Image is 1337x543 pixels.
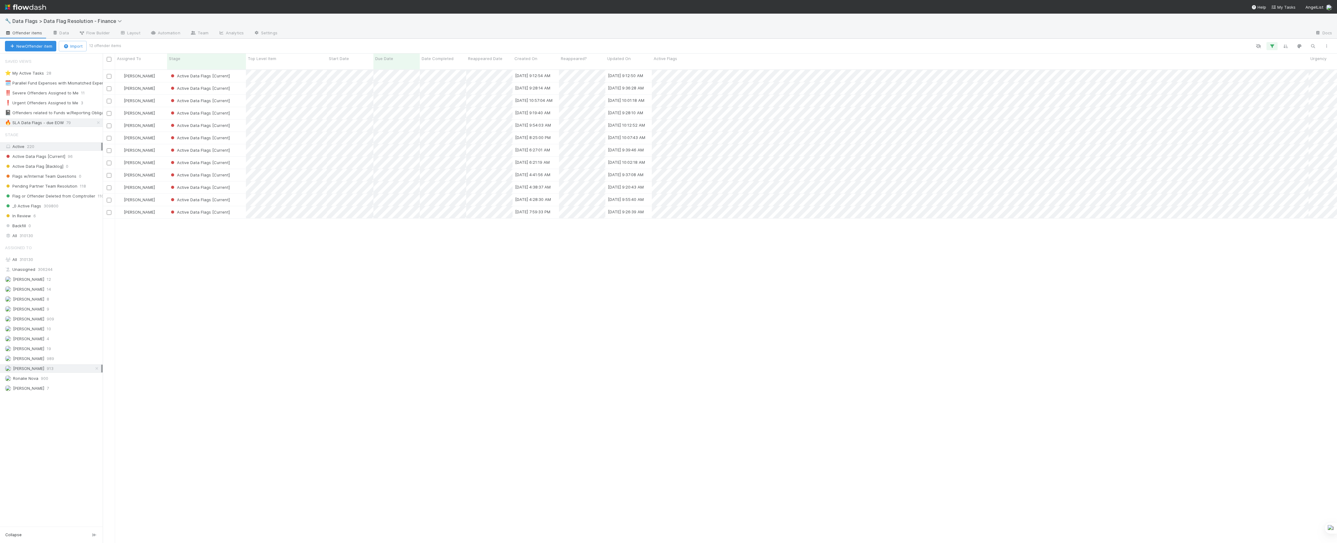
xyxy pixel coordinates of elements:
small: 12 offender items [89,43,121,49]
span: [PERSON_NAME] [124,123,155,128]
img: avatar_b6a6ccf4-6160-40f7-90da-56c3221167ae.png [118,98,123,103]
img: avatar_b6a6ccf4-6160-40f7-90da-56c3221167ae.png [118,185,123,190]
div: [DATE] 10:12:52 AM [608,122,645,128]
div: Active Data Flags [Current] [170,122,230,128]
span: Ronalie Nova [13,376,38,381]
div: [PERSON_NAME] [118,85,155,91]
span: 310130 [19,232,33,240]
div: [PERSON_NAME] [118,122,155,128]
input: Toggle Row Selected [107,74,111,79]
img: avatar_b6a6ccf4-6160-40f7-90da-56c3221167ae.png [118,73,123,78]
div: Unassigned [5,266,101,273]
div: [PERSON_NAME] [118,147,155,153]
span: Urgency [1310,55,1326,62]
div: [DATE] 10:02:18 AM [608,159,645,165]
span: Active Data Flags [Current] [170,135,230,140]
div: Active Data Flags [Current] [170,197,230,203]
button: Import [59,41,87,51]
span: 🔧 [5,18,11,24]
input: Toggle Row Selected [107,173,111,178]
span: 9 [47,305,49,313]
div: Active Data Flags [Current] [170,184,230,190]
div: Offenders related to Funds w/Reporting Obligations [5,109,114,117]
span: 310130 [19,257,33,262]
span: Saved Views [5,55,32,67]
span: [PERSON_NAME] [124,111,155,115]
div: [DATE] 9:37:08 AM [608,172,643,178]
span: 220 [27,144,34,149]
span: Active Data Flags [Current] [170,123,230,128]
span: 🗓️ [5,80,11,85]
span: 79 [66,119,77,127]
span: [PERSON_NAME] [124,172,155,177]
span: Active Data Flags [Current] [170,148,230,153]
span: 0 [79,172,81,180]
span: Active Data Flags [Current] [170,210,230,215]
span: Data Flags > Data Flag Resolution - Finance [12,18,125,24]
span: 19 [47,345,51,353]
img: avatar_b6a6ccf4-6160-40f7-90da-56c3221167ae.png [118,172,123,177]
span: [PERSON_NAME] [13,366,44,371]
span: 11 [81,89,91,97]
span: Active Data Flags [Current] [170,73,230,78]
span: 909 [47,315,54,323]
span: ⭐ [5,70,11,76]
span: 0 [66,163,68,170]
span: Updated On [607,55,631,62]
div: [DATE] 9:54:03 AM [515,122,551,128]
a: Flow Builder [74,28,115,38]
span: 🔥 [5,120,11,125]
span: Active Data Flags [Current] [170,185,230,190]
div: Active Data Flags [Current] [170,73,230,79]
div: Active [5,143,101,150]
span: _0 Active Flags [5,202,41,210]
img: avatar_c0d2ec3f-77e2-40ea-8107-ee7bdb5edede.png [5,336,11,342]
span: 28 [46,69,58,77]
div: Urgent Offenders Assigned to Me [5,99,78,107]
input: Toggle Row Selected [107,111,111,116]
div: My Active Tasks [5,69,44,77]
span: [PERSON_NAME] [124,86,155,91]
div: Active Data Flags [Current] [170,110,230,116]
div: Active Data Flags [Current] [170,147,230,153]
span: 900 [41,375,48,382]
div: Active Data Flags [Current] [170,159,230,166]
div: [DATE] 4:38:37 AM [515,184,551,190]
input: Toggle Row Selected [107,161,111,165]
div: [DATE] 7:59:33 PM [515,209,550,215]
span: Active Data Flags [Current] [5,153,65,160]
div: [DATE] 9:36:28 AM [608,85,644,91]
span: 12 [47,276,51,283]
div: [DATE] 6:21:19 AM [515,159,550,165]
button: NewOffender item [5,41,56,51]
span: 3 [81,99,89,107]
a: Data [47,28,74,38]
img: avatar_fee1282a-8af6-4c79-b7c7-bf2cfad99775.png [5,286,11,292]
div: [PERSON_NAME] [118,159,155,166]
img: avatar_b6a6ccf4-6160-40f7-90da-56c3221167ae.png [118,111,123,115]
div: [DATE] 9:55:40 AM [608,196,644,202]
div: [PERSON_NAME] [118,209,155,215]
span: Active Data Flags [Current] [170,160,230,165]
span: [PERSON_NAME] [124,210,155,215]
span: Flow Builder [79,30,110,36]
a: Layout [115,28,145,38]
span: [PERSON_NAME] [124,160,155,165]
a: Docs [1310,28,1337,38]
div: [DATE] 4:41:56 AM [515,172,550,178]
span: 309800 [44,202,58,210]
span: [PERSON_NAME] [124,135,155,140]
div: [PERSON_NAME] [118,73,155,79]
span: Active Data Flags [Current] [170,86,230,91]
img: avatar_e5ec2f5b-afc7-4357-8cf1-2139873d70b1.png [5,306,11,312]
span: Stage [169,55,180,62]
input: Toggle Row Selected [107,136,111,141]
div: [DATE] 6:27:01 AM [515,147,550,153]
input: Toggle All Rows Selected [107,57,111,62]
span: [PERSON_NAME] [124,73,155,78]
span: [PERSON_NAME] [13,277,44,282]
img: avatar_b6a6ccf4-6160-40f7-90da-56c3221167ae.png [1326,4,1332,11]
img: avatar_b6a6ccf4-6160-40f7-90da-56c3221167ae.png [118,160,123,165]
div: [DATE] 4:28:30 AM [515,196,551,202]
span: 0 [28,222,31,230]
